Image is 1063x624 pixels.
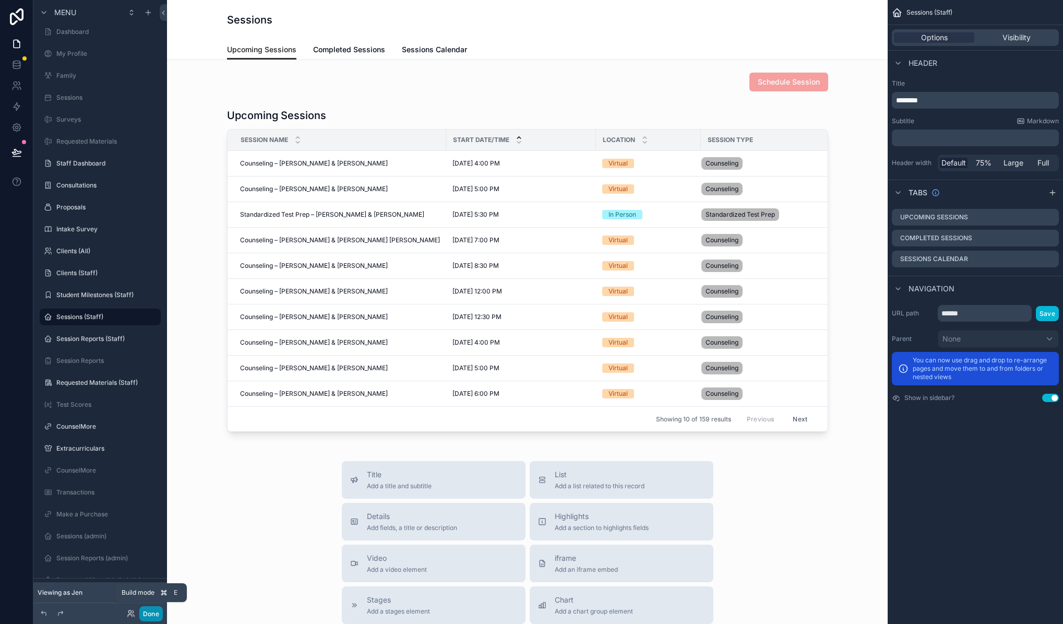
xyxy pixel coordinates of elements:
[555,553,618,563] span: iframe
[56,554,159,562] label: Session Reports (admin)
[367,595,430,605] span: Stages
[56,576,159,584] label: Requested Materials (admin)
[530,503,713,540] button: HighlightsAdd a section to highlights fields
[171,588,180,597] span: E
[40,133,161,150] a: Requested Materials
[708,136,753,144] span: Session Type
[40,550,161,567] a: Session Reports (admin)
[40,111,161,128] a: Surveys
[530,586,713,624] button: ChartAdd a chart group element
[56,466,159,475] label: CounselMore
[56,137,159,146] label: Requested Materials
[1027,117,1059,125] span: Markdown
[54,7,76,18] span: Menu
[555,524,649,532] span: Add a section to highlights fields
[40,177,161,194] a: Consultations
[555,595,633,605] span: Chart
[40,572,161,588] a: Requested Materials (admin)
[40,528,161,545] a: Sessions (admin)
[892,159,934,167] label: Header width
[139,606,163,621] button: Done
[40,265,161,281] a: Clients (Staff)
[40,331,161,347] a: Session Reports (Staff)
[555,607,633,616] span: Add a chart group element
[530,545,713,582] button: iframeAdd an iframe embed
[367,511,457,522] span: Details
[656,415,731,423] span: Showing 10 of 159 results
[56,532,159,540] label: Sessions (admin)
[40,287,161,303] a: Student Milestones (Staff)
[892,117,914,125] label: Subtitle
[40,221,161,238] a: Intake Survey
[56,357,159,365] label: Session Reports
[56,313,154,321] label: Sessions (Staff)
[56,422,159,431] label: CounselMore
[56,93,159,102] label: Sessions
[1036,306,1059,321] button: Save
[892,335,934,343] label: Parent
[367,469,432,480] span: Title
[56,335,159,343] label: Session Reports (Staff)
[909,58,937,68] span: Header
[555,511,649,522] span: Highlights
[941,158,966,168] span: Default
[227,44,296,55] span: Upcoming Sessions
[892,129,1059,146] div: scrollable content
[38,588,82,597] span: Viewing as Jen
[56,181,159,190] label: Consultations
[56,379,159,387] label: Requested Materials (Staff)
[40,396,161,413] a: Test Scores
[453,136,509,144] span: Start Date/Time
[313,40,385,61] a: Completed Sessions
[40,23,161,40] a: Dashboard
[40,352,161,369] a: Session Reports
[904,394,954,402] label: Show in sidebar?
[227,40,296,60] a: Upcoming Sessions
[40,199,161,216] a: Proposals
[603,136,635,144] span: Location
[900,234,972,242] label: Completed Sessions
[785,411,815,427] button: Next
[40,243,161,260] a: Clients (All)
[56,269,159,277] label: Clients (Staff)
[900,213,968,221] label: Upcoming Sessions
[906,8,952,17] span: Sessions (Staff)
[367,482,432,490] span: Add a title and subtitle
[56,115,159,124] label: Surveys
[40,309,161,325] a: Sessions (Staff)
[40,45,161,62] a: My Profile
[530,461,713,499] button: ListAdd a list related to this record
[56,203,159,211] label: Proposals
[555,482,644,490] span: Add a list related to this record
[938,330,1059,348] button: None
[56,28,159,36] label: Dashboard
[402,44,467,55] span: Sessions Calendar
[367,607,430,616] span: Add a stages element
[1037,158,1049,168] span: Full
[40,374,161,391] a: Requested Materials (Staff)
[976,158,992,168] span: 75%
[56,291,159,299] label: Student Milestones (Staff)
[40,484,161,501] a: Transactions
[56,72,159,80] label: Family
[56,401,159,409] label: Test Scores
[367,553,427,563] span: Video
[1004,158,1023,168] span: Large
[555,566,618,574] span: Add an iframe embed
[313,44,385,55] span: Completed Sessions
[892,79,1059,88] label: Title
[892,309,934,317] label: URL path
[56,510,159,519] label: Make a Purchase
[367,524,457,532] span: Add fields, a title or description
[56,225,159,233] label: Intake Survey
[909,284,954,294] span: Navigation
[227,13,272,27] h1: Sessions
[342,503,525,540] button: DetailsAdd fields, a title or description
[342,461,525,499] button: TitleAdd a title and subtitle
[1017,117,1059,125] a: Markdown
[56,159,159,168] label: Staff Dashboard
[892,92,1059,109] div: scrollable content
[342,545,525,582] button: VideoAdd a video element
[913,356,1053,381] p: You can now use drag and drop to re-arrange pages and move them to and from folders or nested views
[56,247,159,255] label: Clients (All)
